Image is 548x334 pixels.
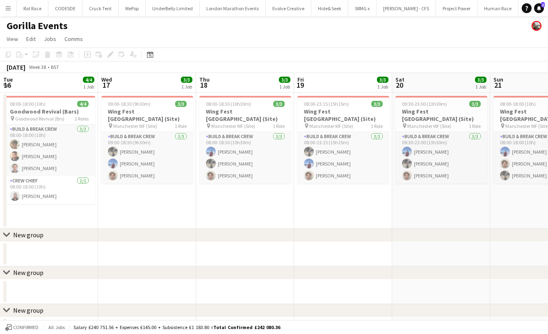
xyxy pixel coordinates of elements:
[297,76,304,83] span: Fri
[2,80,13,90] span: 16
[146,0,200,16] button: UnderBelly Limited
[469,123,481,129] span: 1 Role
[436,0,477,16] button: Project Power
[100,80,112,90] span: 17
[26,35,36,43] span: Edit
[394,80,404,90] span: 20
[13,231,43,239] div: New group
[541,2,545,7] span: 1
[119,0,146,16] button: WePop
[82,0,119,16] button: Cruck Tent
[101,132,193,184] app-card-role: Build & Break Crew3/309:00-18:30 (9h30m)[PERSON_NAME][PERSON_NAME][PERSON_NAME]
[3,176,95,204] app-card-role: Crew Chief1/108:00-18:00 (10h)[PERSON_NAME]
[75,116,89,122] span: 2 Roles
[198,80,210,90] span: 18
[77,101,89,107] span: 4/4
[469,101,481,107] span: 3/3
[297,108,389,123] h3: Wing Fest [GEOGRAPHIC_DATA] (Site)
[17,0,48,16] button: Rat Race
[48,0,82,16] button: CODESDE
[175,123,187,129] span: 1 Role
[7,63,25,71] div: [DATE]
[3,34,21,44] a: View
[15,116,64,122] span: Goodwood Revival (Brs)
[493,76,503,83] span: Sun
[27,64,48,70] span: Week 38
[83,77,94,83] span: 4/4
[7,20,68,32] h1: Gorilla Events
[23,34,39,44] a: Edit
[273,123,285,129] span: 1 Role
[13,268,43,277] div: New group
[199,96,291,184] app-job-card: 08:00-18:30 (10h30m)3/3Wing Fest [GEOGRAPHIC_DATA] (Site) Manchester WF (Site)1 RoleBuild & Break...
[206,101,251,107] span: 08:00-18:30 (10h30m)
[211,123,255,129] span: Manchester WF (Site)
[181,77,192,83] span: 3/3
[3,76,13,83] span: Tue
[61,34,86,44] a: Comms
[296,80,304,90] span: 19
[377,0,436,16] button: [PERSON_NAME] - CFS
[3,125,95,176] app-card-role: Build & Break Crew3/308:00-18:00 (10h)[PERSON_NAME][PERSON_NAME][PERSON_NAME]
[7,35,18,43] span: View
[41,34,59,44] a: Jobs
[534,3,544,13] a: 1
[199,132,291,184] app-card-role: Build & Break Crew3/308:00-18:30 (10h30m)[PERSON_NAME][PERSON_NAME][PERSON_NAME]
[213,324,280,330] span: Total Confirmed £242 080.36
[475,84,486,90] div: 1 Job
[492,80,503,90] span: 21
[477,0,518,16] button: Human Race
[13,325,39,330] span: Confirmed
[304,101,349,107] span: 08:00-23:15 (15h15m)
[101,76,112,83] span: Wed
[273,101,285,107] span: 3/3
[4,323,40,332] button: Confirmed
[407,123,451,129] span: Manchester WF (Site)
[83,84,94,90] div: 1 Job
[199,76,210,83] span: Thu
[13,306,43,314] div: New group
[297,96,389,184] app-job-card: 08:00-23:15 (15h15m)3/3Wing Fest [GEOGRAPHIC_DATA] (Site) Manchester WF (Site)1 RoleBuild & Break...
[348,0,377,16] button: SRMG x
[371,123,383,129] span: 1 Role
[311,0,348,16] button: Hide& Seek
[10,101,46,107] span: 08:00-18:00 (10h)
[101,108,193,123] h3: Wing Fest [GEOGRAPHIC_DATA] (Site)
[500,101,536,107] span: 08:00-18:00 (10h)
[73,324,280,330] div: Salary £240 751.56 + Expenses £145.00 + Subsistence £1 183.80 =
[377,84,388,90] div: 1 Job
[395,108,487,123] h3: Wing Fest [GEOGRAPHIC_DATA] (Site)
[395,96,487,184] app-job-card: 09:30-23:00 (13h30m)3/3Wing Fest [GEOGRAPHIC_DATA] (Site) Manchester WF (Site)1 RoleBuild & Break...
[395,132,487,184] app-card-role: Build & Break Crew3/309:30-23:00 (13h30m)[PERSON_NAME][PERSON_NAME][PERSON_NAME]
[279,77,290,83] span: 3/3
[181,84,192,90] div: 1 Job
[113,123,157,129] span: Manchester WF (Site)
[101,96,193,184] app-job-card: 09:00-18:30 (9h30m)3/3Wing Fest [GEOGRAPHIC_DATA] (Site) Manchester WF (Site)1 RoleBuild & Break ...
[402,101,447,107] span: 09:30-23:00 (13h30m)
[266,0,311,16] button: Evolve Creative
[297,132,389,184] app-card-role: Build & Break Crew3/308:00-23:15 (15h15m)[PERSON_NAME][PERSON_NAME][PERSON_NAME]
[279,84,290,90] div: 1 Job
[44,35,56,43] span: Jobs
[108,101,151,107] span: 09:00-18:30 (9h30m)
[532,21,541,31] app-user-avatar: Jordan Curtis
[175,101,187,107] span: 3/3
[309,123,353,129] span: Manchester WF (Site)
[3,96,95,204] app-job-card: 08:00-18:00 (10h)4/4Goodwood Revival (Bars) Goodwood Revival (Brs)2 RolesBuild & Break Crew3/308:...
[395,76,404,83] span: Sat
[47,324,66,330] span: All jobs
[64,35,83,43] span: Comms
[377,77,388,83] span: 3/3
[475,77,486,83] span: 3/3
[200,0,266,16] button: London Marathon Events
[3,108,95,115] h3: Goodwood Revival (Bars)
[51,64,59,70] div: BST
[199,108,291,123] h3: Wing Fest [GEOGRAPHIC_DATA] (Site)
[371,101,383,107] span: 3/3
